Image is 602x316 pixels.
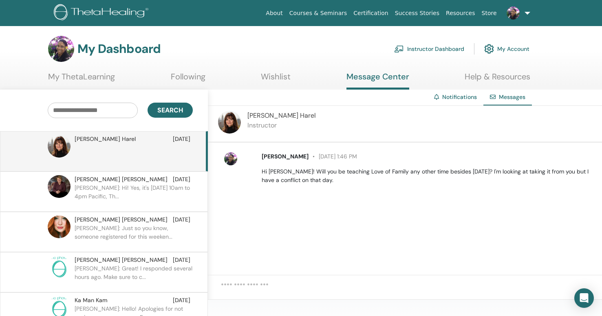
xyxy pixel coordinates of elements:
[75,175,168,184] span: [PERSON_NAME] [PERSON_NAME]
[261,72,291,88] a: Wishlist
[394,45,404,53] img: chalkboard-teacher.svg
[173,175,190,184] span: [DATE]
[173,256,190,264] span: [DATE]
[309,153,357,160] span: [DATE] 1:46 PM
[465,72,530,88] a: Help & Resources
[479,6,500,21] a: Store
[48,36,74,62] img: default.jpg
[484,42,494,56] img: cog.svg
[392,6,443,21] a: Success Stories
[484,40,529,58] a: My Account
[75,184,193,208] p: [PERSON_NAME]: Hi! Yes, it's [DATE] 10am to 4pm Pacific, Th...
[75,215,168,224] span: [PERSON_NAME] [PERSON_NAME]
[173,135,190,143] span: [DATE]
[262,6,286,21] a: About
[157,106,183,114] span: Search
[574,288,594,308] div: Open Intercom Messenger
[218,111,241,134] img: default.jpg
[54,4,151,22] img: logo.png
[262,167,593,184] p: Hi [PERSON_NAME]! Will you be teaching Love of Family any other time besides [DATE]? I'm looking ...
[286,6,351,21] a: Courses & Seminars
[48,215,71,238] img: default.jpg
[75,224,193,248] p: [PERSON_NAME]: Just so you know, someone registered for this weeken...
[48,72,115,88] a: My ThetaLearning
[148,103,193,118] button: Search
[247,121,316,130] p: Instructor
[48,256,71,279] img: no-photo.png
[173,215,190,224] span: [DATE]
[171,72,205,88] a: Following
[77,42,161,56] h3: My Dashboard
[75,296,108,305] span: Ka Man Kam
[394,40,464,58] a: Instructor Dashboard
[346,72,409,90] a: Message Center
[173,296,190,305] span: [DATE]
[75,256,168,264] span: [PERSON_NAME] [PERSON_NAME]
[262,153,309,160] span: [PERSON_NAME]
[350,6,391,21] a: Certification
[48,175,71,198] img: default.jpg
[247,111,316,120] span: [PERSON_NAME] Harel
[442,93,477,101] a: Notifications
[75,135,136,143] span: [PERSON_NAME] Harel
[499,93,525,101] span: Messages
[224,152,237,165] img: default.jpg
[443,6,479,21] a: Resources
[507,7,520,20] img: default.jpg
[48,135,71,158] img: default.jpg
[75,264,193,289] p: [PERSON_NAME]: Great! I responded several hours ago. Make sure to c...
